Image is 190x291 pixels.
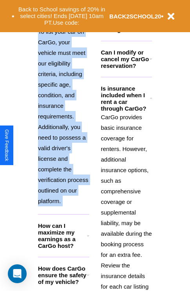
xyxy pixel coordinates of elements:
[109,13,161,20] b: BACK2SCHOOL20
[101,49,150,69] h3: Can I modify or cancel my CarGo reservation?
[38,222,87,249] h3: How can I maximize my earnings as a CarGo host?
[4,129,9,161] div: Give Feedback
[101,85,150,112] h3: Is insurance included when I rent a car through CarGo?
[8,264,27,283] div: Open Intercom Messenger
[38,265,87,285] h3: How does CarGo ensure the safety of my vehicle?
[38,26,89,206] p: To list your car on CarGo, your vehicle must meet our eligibility criteria, including specific ag...
[14,4,109,28] button: Back to School savings of 20% in select cities! Ends [DATE] 10am PT.Use code:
